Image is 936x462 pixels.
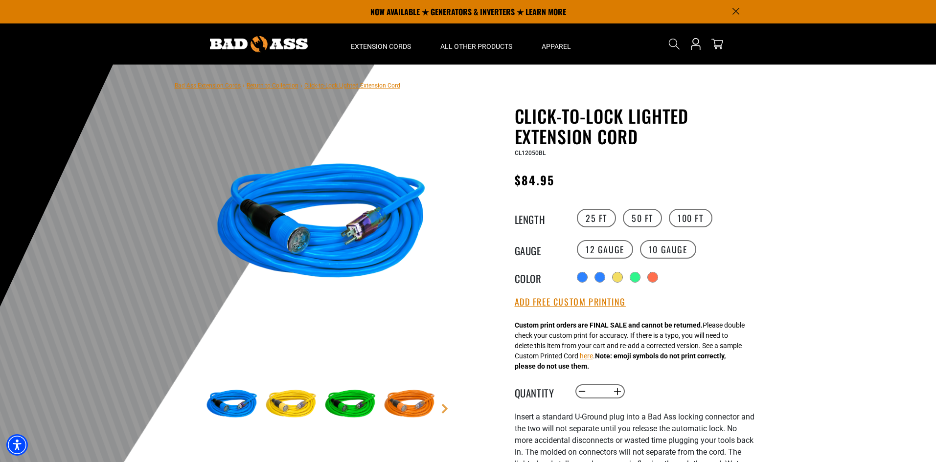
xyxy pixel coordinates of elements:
label: 100 FT [669,209,712,227]
div: Accessibility Menu [6,434,28,456]
strong: Custom print orders are FINAL SALE and cannot be returned. [515,321,703,329]
label: 25 FT [577,209,616,227]
label: 12 Gauge [577,240,633,259]
a: Open this option [688,23,704,65]
img: orange [381,376,438,433]
button: Add Free Custom Printing [515,297,626,308]
span: CL12050BL [515,150,546,156]
div: Please double check your custom print for accuracy. If there is a typo, you will need to delete t... [515,320,745,372]
span: Click-to-Lock Lighted Extension Cord [304,82,400,89]
button: here [580,351,593,361]
span: Apparel [542,42,571,51]
label: 50 FT [623,209,662,227]
summary: All Other Products [426,23,527,65]
a: Bad Ass Extension Cords [175,82,241,89]
summary: Search [666,36,682,52]
summary: Extension Cords [336,23,426,65]
img: blue [204,108,439,343]
img: yellow [263,376,320,433]
img: green [322,376,379,433]
legend: Gauge [515,243,564,256]
nav: breadcrumbs [175,79,400,91]
a: Next [440,404,450,414]
span: All Other Products [440,42,512,51]
summary: Apparel [527,23,586,65]
legend: Length [515,212,564,224]
legend: Color [515,271,564,284]
a: cart [709,38,725,50]
span: › [243,82,245,89]
h1: Click-to-Lock Lighted Extension Cord [515,106,754,147]
label: 10 Gauge [640,240,696,259]
span: $84.95 [515,171,554,189]
strong: Note: emoji symbols do not print correctly, please do not use them. [515,352,726,370]
a: Return to Collection [247,82,298,89]
img: blue [204,376,260,433]
span: › [300,82,302,89]
label: Quantity [515,385,564,398]
img: Bad Ass Extension Cords [210,36,308,52]
span: Extension Cords [351,42,411,51]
